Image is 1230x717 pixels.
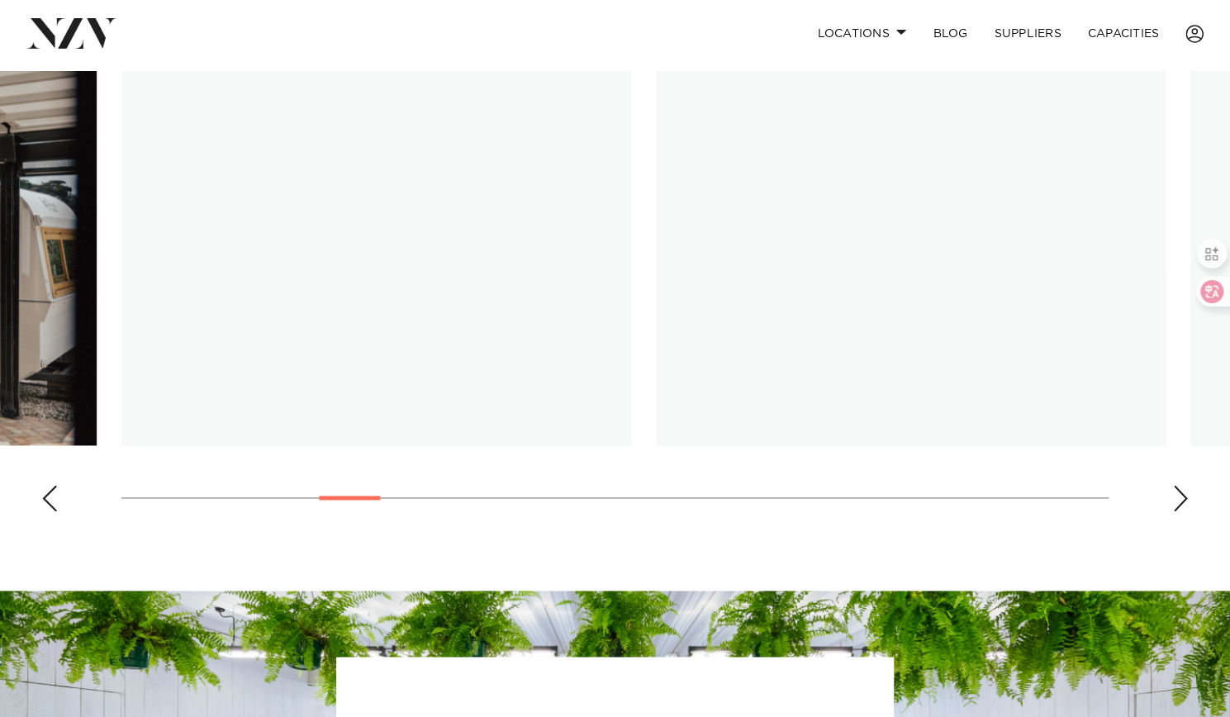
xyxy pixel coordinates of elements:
[981,16,1074,51] a: SUPPLIERS
[656,71,1166,445] swiper-slide: 8 / 30
[26,18,116,48] img: nzv-logo.png
[804,16,919,51] a: Locations
[1075,16,1173,51] a: Capacities
[121,71,631,445] swiper-slide: 7 / 30
[919,16,981,51] a: BLOG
